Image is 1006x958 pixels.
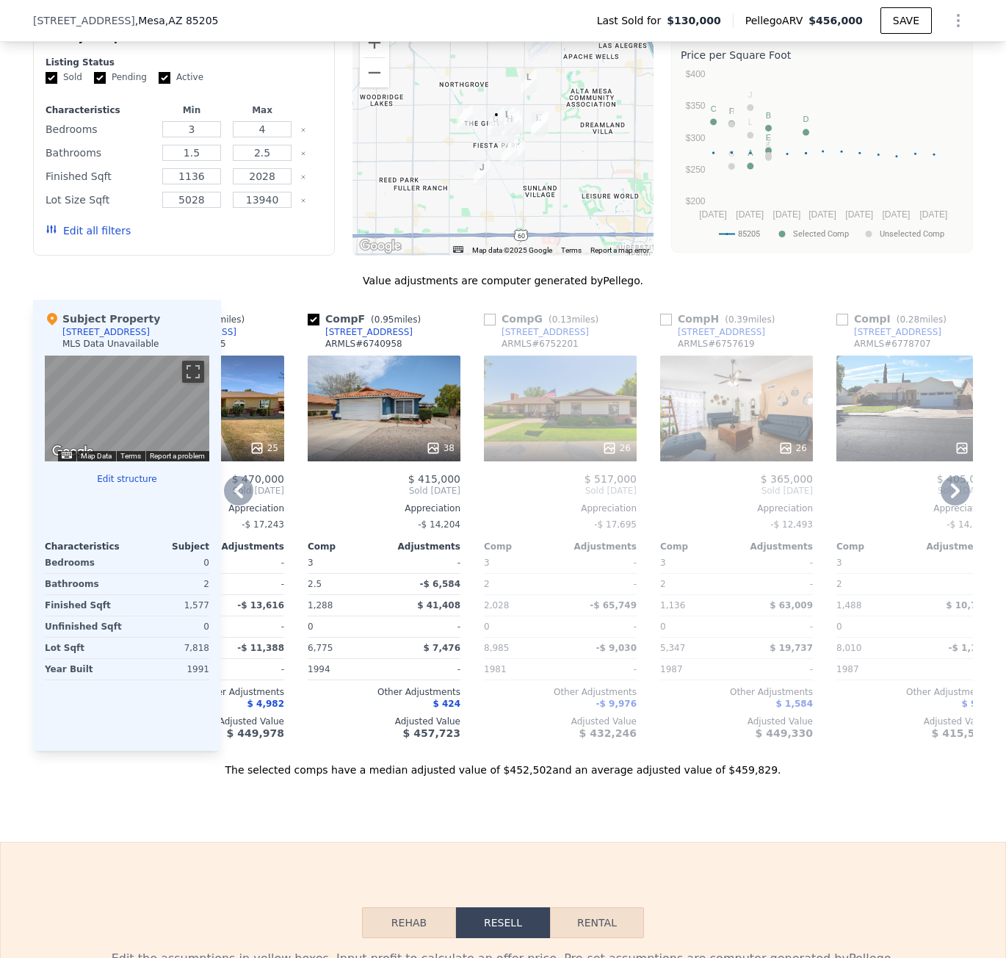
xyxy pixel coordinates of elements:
[488,107,504,132] div: 641 N 38th St
[325,326,413,338] div: [STREET_ADDRESS]
[916,574,989,594] div: -
[484,716,637,727] div: Adjusted Value
[365,314,427,325] span: ( miles)
[45,311,160,326] div: Subject Property
[563,616,637,637] div: -
[356,237,405,256] img: Google
[308,485,460,497] span: Sold [DATE]
[756,727,813,739] span: $ 449,330
[418,519,460,530] span: -$ 14,204
[916,616,989,637] div: -
[913,541,989,552] div: Adjustments
[667,13,721,28] span: $130,000
[484,503,637,514] div: Appreciation
[509,141,525,166] div: 55 S Omaha
[308,311,427,326] div: Comp F
[736,209,764,220] text: [DATE]
[94,71,147,84] label: Pending
[728,314,748,325] span: 0.39
[594,519,637,530] span: -$ 17,695
[308,558,314,568] span: 3
[211,552,284,573] div: -
[426,441,455,455] div: 38
[891,314,952,325] span: ( miles)
[836,326,941,338] a: [STREET_ADDRESS]
[420,579,460,589] span: -$ 6,584
[488,112,504,137] div: 3807 E Covina St
[46,71,82,84] label: Sold
[453,246,463,253] button: Keyboard shortcuts
[761,473,813,485] span: $ 365,000
[916,659,989,680] div: -
[300,198,306,204] button: Clear
[150,452,205,460] a: Report a problem
[590,246,649,254] a: Report a map error
[836,503,989,514] div: Appreciation
[686,69,706,79] text: $400
[362,907,456,938] button: Rehab
[678,338,755,350] div: ARMLS # 6757619
[308,503,460,514] div: Appreciation
[552,314,572,325] span: 0.13
[484,600,509,611] span: 2,028
[165,15,219,26] span: , AZ 85205
[699,209,727,220] text: [DATE]
[45,638,124,658] div: Lot Sqft
[484,326,589,338] a: [STREET_ADDRESS]
[130,595,209,616] div: 1,577
[211,616,284,637] div: -
[484,311,604,326] div: Comp G
[748,148,753,157] text: A
[944,6,973,35] button: Show Options
[356,237,405,256] a: Open this area in Google Maps (opens a new window)
[484,558,490,568] span: 3
[130,659,209,680] div: 1991
[300,174,306,180] button: Clear
[961,699,989,709] span: $ 917
[247,699,284,709] span: $ 4,982
[660,716,813,727] div: Adjusted Value
[773,209,801,220] text: [DATE]
[728,149,735,158] text: G
[880,7,932,34] button: SAVE
[45,356,209,461] div: Map
[46,57,322,68] div: Listing Status
[46,143,153,163] div: Bathrooms
[532,112,549,137] div: 4753 E Covina St
[767,138,770,147] text: I
[560,541,637,552] div: Adjustments
[374,314,394,325] span: 0.95
[46,190,153,210] div: Lot Size Sqft
[728,107,734,115] text: H
[681,65,963,249] svg: A chart.
[45,473,209,485] button: Edit structure
[803,115,809,123] text: D
[484,643,509,653] span: 8,985
[660,622,666,632] span: 0
[120,452,141,460] a: Terms (opens in new tab)
[596,699,637,709] span: -$ 9,976
[308,574,381,594] div: 2.5
[387,552,460,573] div: -
[660,558,666,568] span: 3
[456,907,550,938] button: Resell
[947,519,989,530] span: -$ 14,859
[900,314,919,325] span: 0.28
[531,111,547,136] div: 4732 E Covina St
[678,326,765,338] div: [STREET_ADDRESS]
[62,452,72,458] button: Keyboard shortcuts
[836,686,989,698] div: Other Adjustments
[686,133,706,143] text: $300
[48,442,97,461] img: Google
[159,104,224,116] div: Min
[776,699,813,709] span: $ 1,584
[660,659,734,680] div: 1987
[308,541,384,552] div: Comp
[660,686,813,698] div: Other Adjustments
[711,104,717,113] text: C
[738,229,760,239] text: 85205
[836,600,861,611] span: 1,488
[660,541,737,552] div: Comp
[45,574,124,594] div: Bathrooms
